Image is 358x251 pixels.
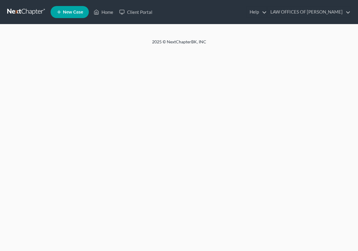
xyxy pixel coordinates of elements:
new-legal-case-button: New Case [51,6,89,18]
a: LAW OFFICES OF [PERSON_NAME] [267,7,350,17]
a: Help [247,7,267,17]
div: 2025 © NextChapterBK, INC [35,39,324,50]
a: Home [91,7,116,17]
a: Client Portal [116,7,155,17]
